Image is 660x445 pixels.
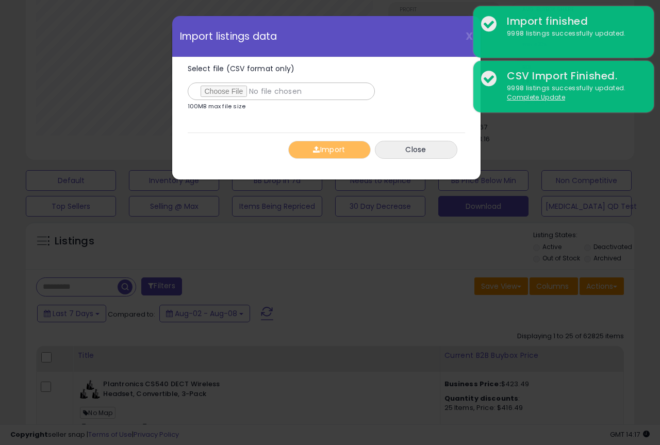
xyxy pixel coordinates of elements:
[499,84,646,103] div: 9998 listings successfully updated.
[499,14,646,29] div: Import finished
[375,141,457,159] button: Close
[188,104,246,109] p: 100MB max file size
[499,29,646,39] div: 9998 listings successfully updated.
[180,31,277,41] span: Import listings data
[466,29,473,43] span: X
[499,69,646,84] div: CSV Import Finished.
[288,141,371,159] button: Import
[507,93,565,102] u: Complete Update
[188,63,295,74] span: Select file (CSV format only)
